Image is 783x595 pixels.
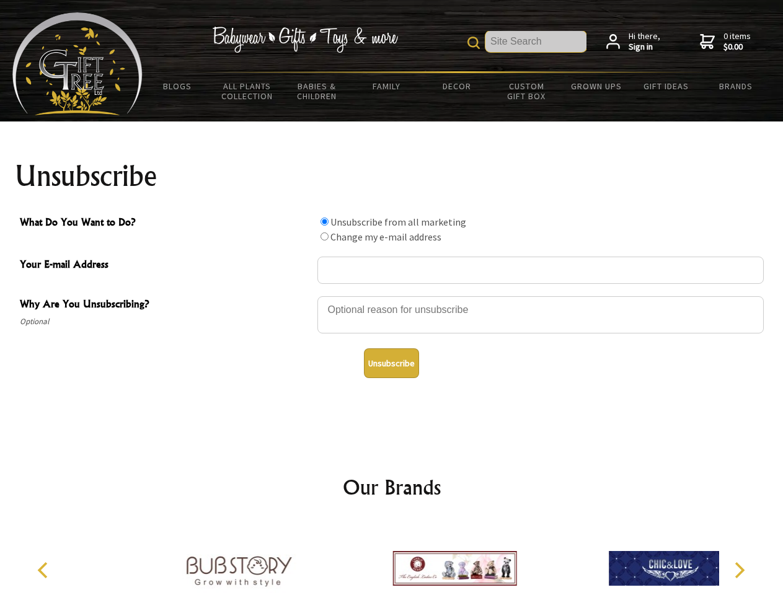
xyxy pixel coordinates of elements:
a: Babies & Children [282,73,352,109]
span: Your E-mail Address [20,257,311,275]
a: Hi there,Sign in [606,31,660,53]
input: Your E-mail Address [317,257,764,284]
a: Brands [701,73,771,99]
strong: Sign in [629,42,660,53]
strong: $0.00 [723,42,751,53]
input: What Do You Want to Do? [321,232,329,240]
input: What Do You Want to Do? [321,218,329,226]
a: All Plants Collection [213,73,283,109]
span: What Do You Want to Do? [20,214,311,232]
span: Optional [20,314,311,329]
button: Next [725,557,753,584]
img: Babywear - Gifts - Toys & more [212,27,398,53]
a: Grown Ups [561,73,631,99]
span: Why Are You Unsubscribing? [20,296,311,314]
a: Gift Ideas [631,73,701,99]
h1: Unsubscribe [15,161,769,191]
a: BLOGS [143,73,213,99]
span: 0 items [723,30,751,53]
button: Unsubscribe [364,348,419,378]
a: Decor [422,73,492,99]
img: Babyware - Gifts - Toys and more... [12,12,143,115]
span: Hi there, [629,31,660,53]
label: Change my e-mail address [330,231,441,243]
input: Site Search [485,31,586,52]
a: Family [352,73,422,99]
button: Previous [31,557,58,584]
a: Custom Gift Box [492,73,562,109]
a: 0 items$0.00 [700,31,751,53]
textarea: Why Are You Unsubscribing? [317,296,764,333]
img: product search [467,37,480,49]
h2: Our Brands [25,472,759,502]
label: Unsubscribe from all marketing [330,216,466,228]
